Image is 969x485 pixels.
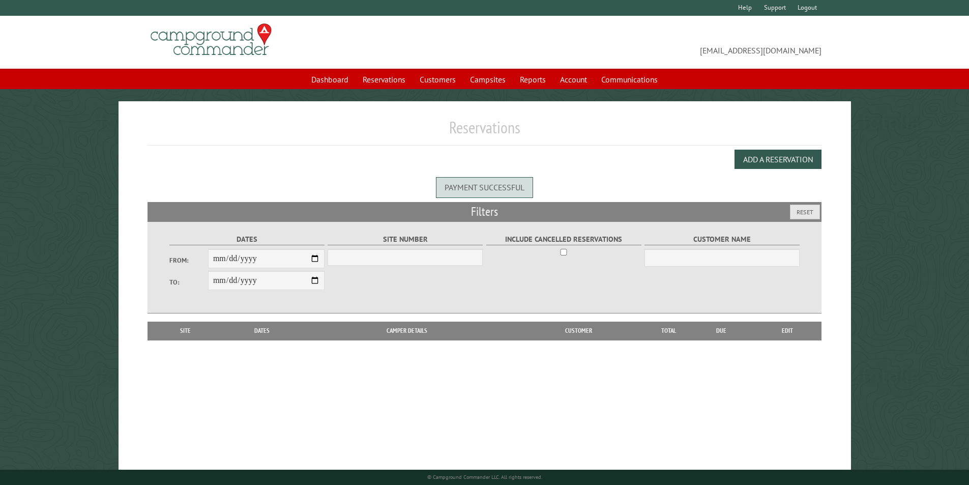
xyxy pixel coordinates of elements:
h1: Reservations [148,118,822,146]
h2: Filters [148,202,822,221]
img: Campground Commander [148,20,275,60]
span: [EMAIL_ADDRESS][DOMAIN_NAME] [485,28,822,56]
th: Site [153,322,219,340]
div: Payment successful [436,177,533,197]
label: Dates [169,234,325,245]
a: Campsites [464,70,512,89]
th: Camper Details [306,322,508,340]
label: Customer Name [644,234,800,245]
button: Reset [790,205,820,219]
a: Communications [595,70,664,89]
a: Account [554,70,593,89]
th: Total [649,322,689,340]
th: Customer [508,322,649,340]
button: Add a Reservation [735,150,821,169]
a: Customers [414,70,462,89]
a: Reservations [357,70,412,89]
label: From: [169,255,208,265]
label: To: [169,277,208,287]
th: Due [689,322,753,340]
label: Include Cancelled Reservations [486,234,641,245]
label: Site Number [328,234,483,245]
a: Dashboard [305,70,355,89]
a: Reports [514,70,552,89]
th: Edit [753,322,822,340]
small: © Campground Commander LLC. All rights reserved. [427,474,542,480]
th: Dates [219,322,306,340]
